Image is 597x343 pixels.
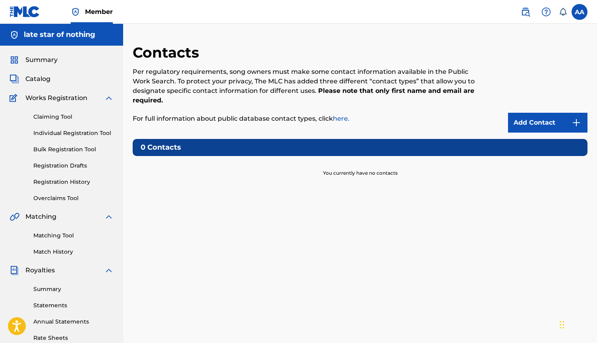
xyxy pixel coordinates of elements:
[572,4,587,20] div: User Menu
[10,55,58,65] a: SummarySummary
[33,145,114,154] a: Bulk Registration Tool
[33,113,114,121] a: Claiming Tool
[71,7,80,17] img: Top Rightsholder
[10,55,19,65] img: Summary
[521,7,530,17] img: search
[33,318,114,326] a: Annual Statements
[33,129,114,137] a: Individual Registration Tool
[10,30,19,40] img: Accounts
[518,4,533,20] a: Public Search
[559,8,567,16] div: Notifications
[538,4,554,20] div: Help
[33,248,114,256] a: Match History
[10,74,19,84] img: Catalog
[24,30,95,39] h5: late star of nothing
[560,313,564,337] div: Ziehen
[10,212,19,222] img: Matching
[10,6,40,17] img: MLC Logo
[104,266,114,275] img: expand
[25,266,55,275] span: Royalties
[133,67,483,105] p: Per regulatory requirements, song owners must make some contact information available in the Publ...
[10,93,20,103] img: Works Registration
[133,44,203,62] h2: Contacts
[33,301,114,310] a: Statements
[33,194,114,202] a: Overclaims Tool
[133,139,587,156] h5: 0 Contacts
[575,220,597,288] iframe: Resource Center
[508,113,587,133] a: Add Contact
[104,212,114,222] img: expand
[104,93,114,103] img: expand
[85,7,113,16] span: Member
[10,266,19,275] img: Royalties
[133,114,483,123] p: For full information about public database contact types, click
[541,7,551,17] img: help
[557,305,597,343] iframe: Chat Widget
[33,231,114,240] a: Matching Tool
[33,178,114,186] a: Registration History
[10,74,50,84] a: CatalogCatalog
[333,115,350,122] a: here.
[33,285,114,293] a: Summary
[25,93,87,103] span: Works Registration
[25,55,58,65] span: Summary
[25,74,50,84] span: Catalog
[323,160,398,177] p: You currently have no contacts
[33,334,114,342] a: Rate Sheets
[557,305,597,343] div: Chat-Widget
[25,212,56,222] span: Matching
[33,162,114,170] a: Registration Drafts
[572,118,581,127] img: 9d2ae6d4665cec9f34b9.svg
